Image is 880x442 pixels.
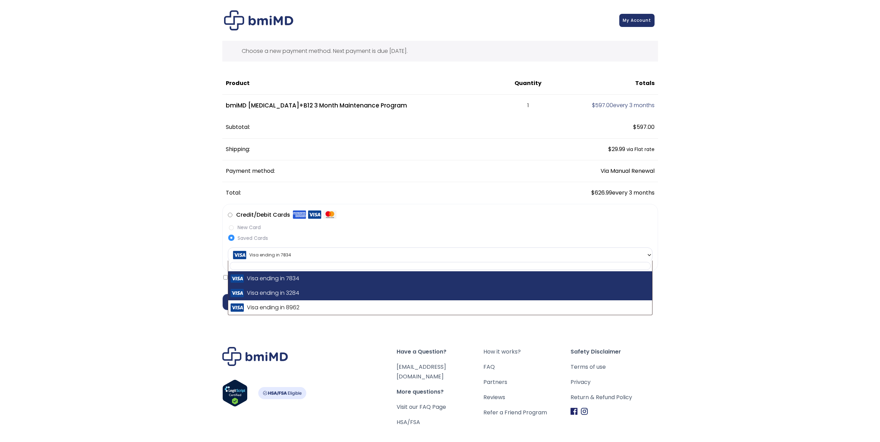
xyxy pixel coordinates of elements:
[228,247,652,262] span: Visa ending in 7834
[553,95,658,117] td: every 3 months
[571,347,658,357] span: Safety Disclaimer
[581,408,588,415] img: Instagram
[503,95,553,117] td: 1
[483,408,571,417] a: Refer a Friend Program
[483,362,571,372] a: FAQ
[571,377,658,387] a: Privacy
[591,189,612,197] span: 626.99
[222,73,503,94] th: Product
[223,275,228,280] input: Update the payment method used forallof my current subscriptions(optional)
[592,101,613,109] span: 597.00
[228,224,652,231] label: New Card
[553,182,658,204] td: every 3 months
[503,73,553,94] th: Quantity
[483,347,571,357] a: How it works?
[228,271,652,286] li: Visa ending in 7834
[228,286,652,300] li: Visa ending in 3284
[483,377,571,387] a: Partners
[397,347,484,357] span: Have a Question?
[223,274,395,280] label: Update the payment method used for of my current subscriptions
[236,209,336,220] label: Credit/Debit Cards
[633,123,637,131] span: $
[228,300,652,315] li: Visa ending in 8962
[222,379,248,410] a: Verify LegitScript Approval for www.bmimd.com
[397,403,446,411] a: Visit our FAQ Page
[308,210,321,219] img: Visa
[293,210,306,219] img: Amex
[222,347,288,366] img: Brand Logo
[230,248,650,262] span: Visa ending in 7834
[619,14,655,27] a: My Account
[397,418,420,426] a: HSA/FSA
[222,139,553,160] th: Shipping:
[623,17,651,23] span: My Account
[222,95,503,117] td: bmiMD [MEDICAL_DATA]+B12 3 Month Maintenance Program
[483,393,571,402] a: Reviews
[553,160,658,182] td: Via Manual Renewal
[633,123,655,131] span: 597.00
[571,408,577,415] img: Facebook
[222,379,248,407] img: Verify Approval for www.bmimd.com
[323,210,336,219] img: Mastercard
[222,182,553,204] th: Total:
[592,101,595,109] span: $
[591,189,595,197] span: $
[224,10,293,30] img: Checkout
[222,41,658,62] div: Choose a new payment method. Next payment is due [DATE].
[228,235,652,242] label: Saved Cards
[222,116,553,138] th: Subtotal:
[222,160,553,182] th: Payment method:
[608,145,612,153] span: $
[571,362,658,372] a: Terms of use
[627,146,655,153] small: via Flat rate
[608,145,625,153] span: 29.99
[553,73,658,94] th: Totals
[258,387,306,399] img: HSA-FSA
[571,393,658,402] a: Return & Refund Policy
[397,387,484,397] span: More questions?
[397,363,446,380] a: [EMAIL_ADDRESS][DOMAIN_NAME]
